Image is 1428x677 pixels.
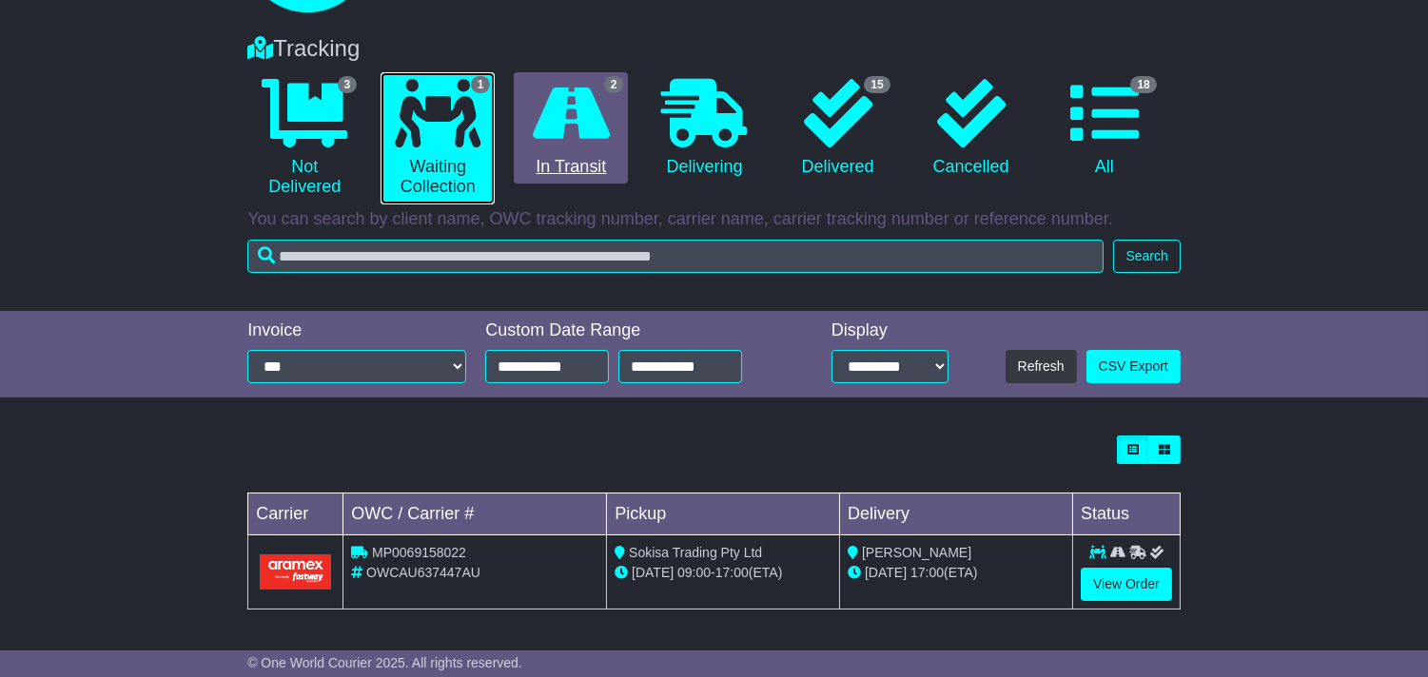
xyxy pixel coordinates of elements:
td: OWC / Carrier # [343,493,607,535]
span: 1 [471,76,491,93]
span: Sokisa Trading Pty Ltd [629,545,762,560]
img: Aramex.png [260,554,331,590]
span: 18 [1130,76,1156,93]
span: [DATE] [865,565,907,580]
span: 2 [604,76,624,93]
button: Refresh [1006,350,1077,383]
a: 18 All [1047,72,1162,184]
span: 09:00 [677,565,711,580]
a: 2 In Transit [514,72,628,184]
a: View Order [1081,568,1172,601]
span: 3 [338,76,358,93]
span: [DATE] [632,565,674,580]
a: Delivering [647,72,761,184]
a: CSV Export [1086,350,1181,383]
span: © One World Courier 2025. All rights reserved. [247,655,522,670]
div: - (ETA) [615,563,831,583]
span: [PERSON_NAME] [862,545,971,560]
td: Carrier [248,493,343,535]
td: Pickup [607,493,840,535]
div: Display [831,320,949,341]
td: Delivery [840,493,1073,535]
a: 15 Delivered [781,72,895,184]
span: 17:00 [715,565,749,580]
a: 1 Waiting Collection [381,72,495,204]
td: Status [1073,493,1181,535]
a: Cancelled [914,72,1028,184]
span: MP0069158022 [372,545,466,560]
div: Custom Date Range [485,320,784,341]
div: Tracking [238,35,1190,63]
div: (ETA) [848,563,1065,583]
button: Search [1113,240,1180,273]
span: OWCAU637447AU [366,565,480,580]
p: You can search by client name, OWC tracking number, carrier name, carrier tracking number or refe... [247,209,1181,230]
a: 3 Not Delivered [247,72,362,204]
div: Invoice [247,320,466,341]
span: 15 [864,76,890,93]
span: 17:00 [910,565,944,580]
